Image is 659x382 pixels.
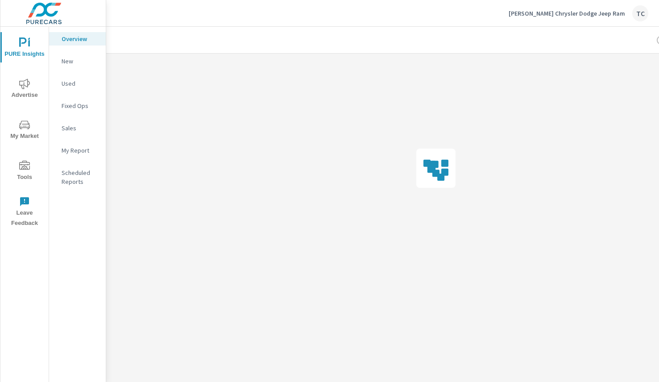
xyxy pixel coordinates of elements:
[62,146,99,155] p: My Report
[49,32,106,46] div: Overview
[3,79,46,100] span: Advertise
[62,101,99,110] p: Fixed Ops
[3,161,46,183] span: Tools
[49,77,106,90] div: Used
[3,37,46,59] span: PURE Insights
[0,27,49,232] div: nav menu
[49,144,106,157] div: My Report
[62,34,99,43] p: Overview
[3,120,46,141] span: My Market
[62,57,99,66] p: New
[49,54,106,68] div: New
[49,166,106,188] div: Scheduled Reports
[49,99,106,112] div: Fixed Ops
[49,121,106,135] div: Sales
[3,196,46,228] span: Leave Feedback
[632,5,648,21] div: TC
[509,9,625,17] p: [PERSON_NAME] Chrysler Dodge Jeep Ram
[62,124,99,133] p: Sales
[62,79,99,88] p: Used
[62,168,99,186] p: Scheduled Reports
